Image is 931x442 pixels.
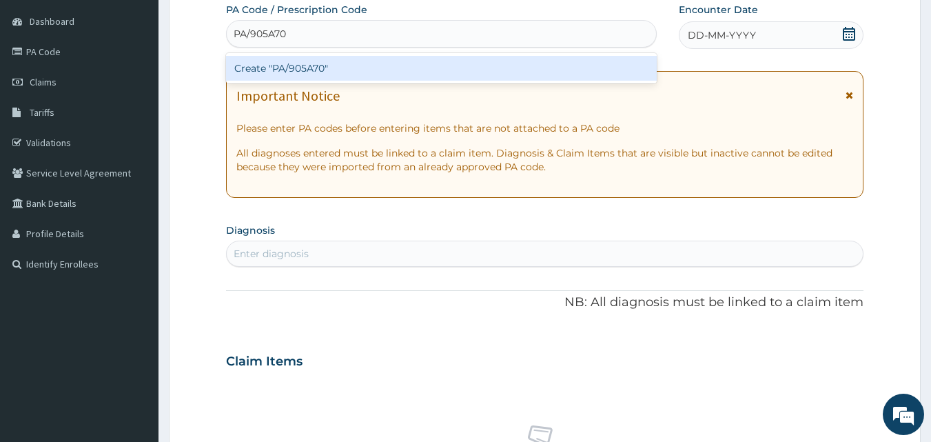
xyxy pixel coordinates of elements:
h3: Claim Items [226,354,303,370]
span: We're online! [80,133,190,272]
img: d_794563401_company_1708531726252_794563401 [25,69,56,103]
div: Create "PA/905A70" [226,56,657,81]
div: Enter diagnosis [234,247,309,261]
span: Tariffs [30,106,54,119]
label: PA Code / Prescription Code [226,3,367,17]
span: DD-MM-YYYY [688,28,756,42]
label: Diagnosis [226,223,275,237]
span: Dashboard [30,15,74,28]
textarea: Type your message and hit 'Enter' [7,295,263,343]
p: Please enter PA codes before entering items that are not attached to a PA code [236,121,854,135]
div: Chat with us now [72,77,232,95]
p: NB: All diagnosis must be linked to a claim item [226,294,864,312]
h1: Important Notice [236,88,340,103]
p: All diagnoses entered must be linked to a claim item. Diagnosis & Claim Items that are visible bu... [236,146,854,174]
span: Claims [30,76,57,88]
div: Minimize live chat window [226,7,259,40]
label: Encounter Date [679,3,758,17]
